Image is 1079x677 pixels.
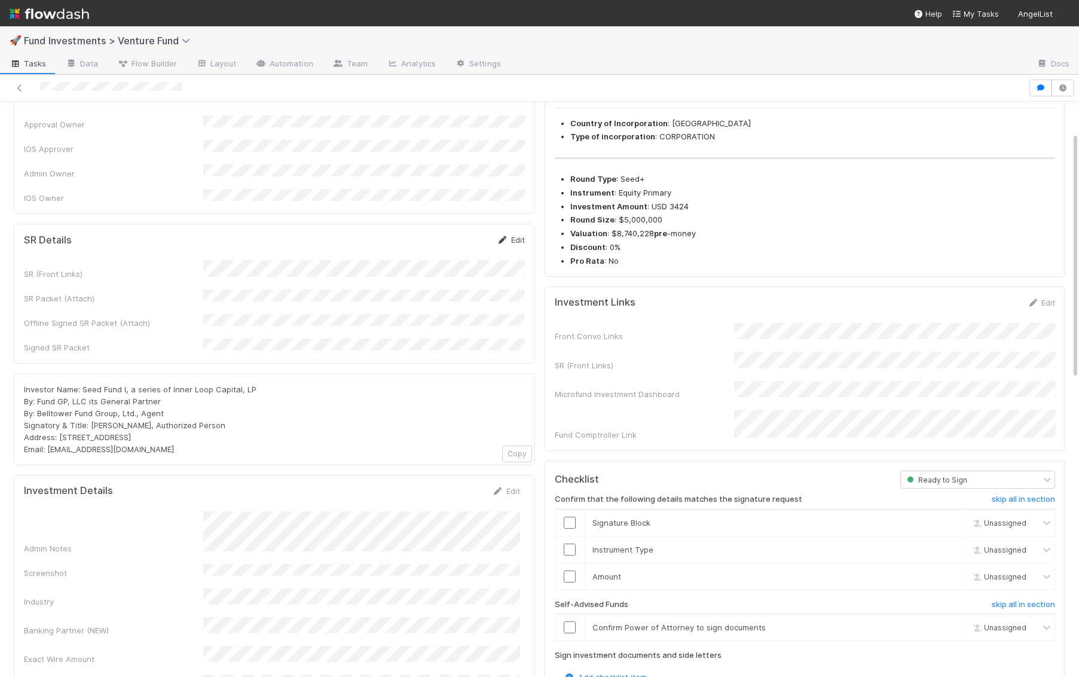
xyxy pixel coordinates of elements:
[24,118,203,130] div: Approval Owner
[24,234,72,246] h5: SR Details
[24,567,203,579] div: Screenshot
[24,596,203,608] div: Industry
[555,495,802,504] h6: Confirm that the following details matches the signature request
[570,132,655,141] strong: Type of incorporation
[117,57,177,69] span: Flow Builder
[570,174,616,184] strong: Round Type
[555,474,599,486] h5: Checklist
[654,228,667,238] strong: pre
[970,518,1026,527] span: Unassigned
[10,57,47,69] span: Tasks
[24,341,203,353] div: Signed SR Packet
[24,385,256,454] span: Investor Name: Seed Fund I, a series of Inner Loop Capital, LP By: Fund GP, LLC its General Partn...
[970,623,1026,632] span: Unassigned
[952,9,999,19] span: My Tasks
[570,118,668,128] strong: Country of Incorporation
[24,268,203,280] div: SR (Front Links)
[24,292,203,304] div: SR Packet (Attach)
[1027,55,1079,74] a: Docs
[323,55,377,74] a: Team
[24,35,196,47] span: Fund Investments > Venture Fund
[10,35,22,45] span: 🚀
[24,485,113,497] h5: Investment Details
[952,8,999,20] a: My Tasks
[555,388,734,400] div: Microfund Investment Dashboard
[108,55,187,74] a: Flow Builder
[502,446,532,462] button: Copy
[570,214,1056,226] li: : $5,000,000
[570,228,607,238] strong: Valuation
[570,256,604,266] strong: Pro Rata
[570,173,1056,185] li: : Seed+
[592,572,621,581] span: Amount
[992,600,1055,614] a: skip all in section
[555,651,722,660] h6: Sign investment documents and side letters
[377,55,445,74] a: Analytics
[570,242,606,252] strong: Discount
[970,572,1026,581] span: Unassigned
[24,542,203,554] div: Admin Notes
[992,600,1055,609] h6: skip all in section
[570,255,1056,267] li: : No
[904,475,967,484] span: Ready to Sign
[570,131,1056,143] li: : CORPORATION
[445,55,511,74] a: Settings
[24,143,203,155] div: IOS Approver
[992,495,1055,509] a: skip all in section
[24,192,203,204] div: IOS Owner
[555,297,635,309] h5: Investment Links
[555,600,628,609] h6: Self-Advised Funds
[592,623,766,632] span: Confirm Power of Attorney to sign documents
[24,653,203,665] div: Exact Wire Amount
[592,518,650,527] span: Signature Block
[1027,298,1055,307] a: Edit
[555,429,734,441] div: Fund Comptroller Link
[555,359,734,371] div: SR (Front Links)
[24,167,203,179] div: Admin Owner
[570,187,1056,199] li: : Equity Primary
[497,235,525,245] a: Edit
[970,545,1026,554] span: Unassigned
[570,228,1056,240] li: : $8,740,228 -money
[56,55,108,74] a: Data
[570,215,615,224] strong: Round Size
[913,8,942,20] div: Help
[1018,9,1053,19] span: AngelList
[592,545,653,554] span: Instrument Type
[246,55,323,74] a: Automation
[570,188,615,197] strong: Instrument
[187,55,246,74] a: Layout
[570,118,1056,130] li: : [GEOGRAPHIC_DATA]
[10,4,89,24] img: logo-inverted-e16ddd16eac7371096b0.svg
[492,486,520,496] a: Edit
[570,202,647,211] strong: Investment Amount
[992,495,1055,504] h6: skip all in section
[1057,8,1069,20] img: avatar_041b9f3e-9684-4023-b9b7-2f10de55285d.png
[570,201,1056,213] li: : USD 3424
[24,624,203,636] div: Banking Partner (NEW)
[570,242,1056,254] li: : 0%
[555,330,734,342] div: Front Convo Links
[24,317,203,329] div: Offline Signed SR Packet (Attach)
